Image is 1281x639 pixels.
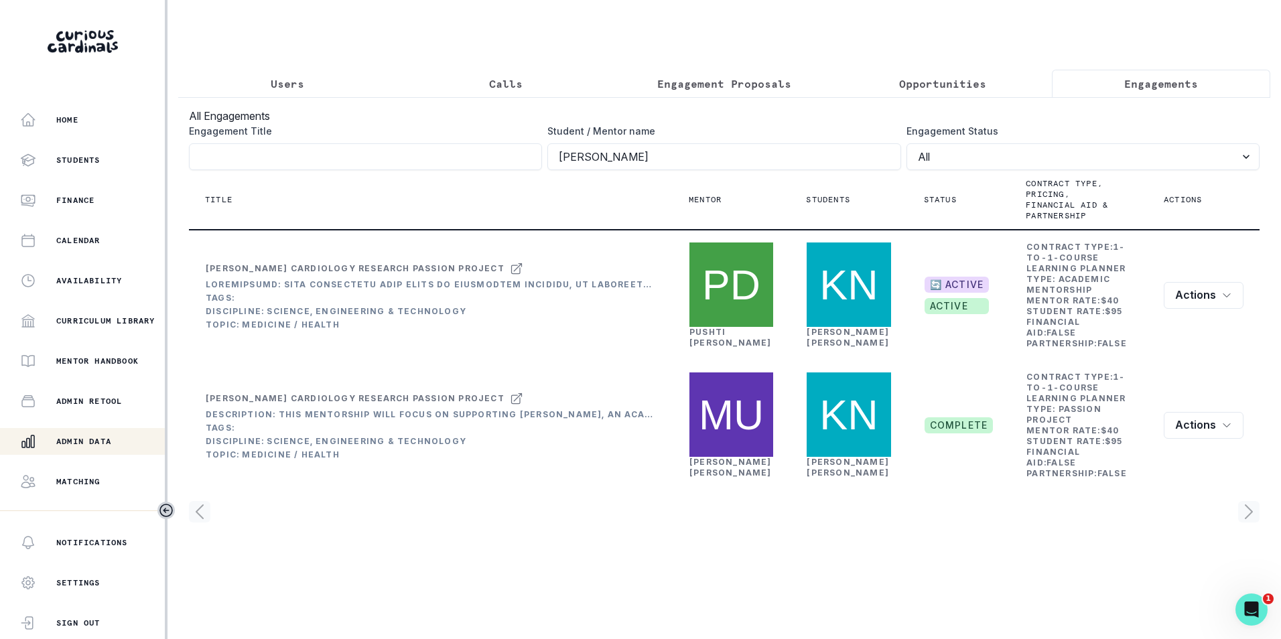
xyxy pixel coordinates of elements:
b: Passion Project [1026,404,1101,425]
div: Topic: Medicine / Health [206,449,656,460]
td: Contract Type: Learning Planner Type: Mentor Rate: Student Rate: Financial Aid: Partnership: [1026,371,1132,480]
p: Users [271,76,304,92]
b: $ 40 [1101,425,1120,435]
p: Calls [489,76,523,92]
p: Calendar [56,235,100,246]
div: [PERSON_NAME] Cardiology Research Passion Project [206,393,504,404]
p: Engagement Proposals [657,76,791,92]
div: Topic: Medicine / Health [206,319,656,330]
span: 1 [1263,593,1274,604]
a: [PERSON_NAME] [PERSON_NAME] [689,457,772,478]
a: [PERSON_NAME] [PERSON_NAME] [807,327,889,348]
div: [PERSON_NAME] Cardiology Research Passion Project [206,263,504,274]
label: Engagement Status [906,124,1252,138]
b: $ 40 [1101,295,1120,305]
button: row menu [1164,412,1243,439]
p: Notifications [56,537,128,548]
svg: page left [189,501,210,522]
p: Matching [56,476,100,487]
p: Mentor [689,194,722,205]
p: Home [56,115,78,125]
h3: All Engagements [189,108,1260,124]
label: Engagement Title [189,124,534,138]
svg: page right [1238,501,1260,522]
label: Student / Mentor name [547,124,892,138]
b: false [1097,338,1127,348]
iframe: Intercom live chat [1235,593,1268,626]
div: Tags: [206,423,656,433]
p: Students [56,155,100,165]
p: Mentor Handbook [56,356,139,366]
p: Contract type, pricing, financial aid & partnership [1026,178,1116,221]
span: 🔄 ACTIVE [925,277,990,293]
p: Admin Data [56,436,111,447]
b: 1-to-1-course [1026,242,1125,263]
p: Engagements [1124,76,1198,92]
div: Discipline: Science, Engineering & Technology [206,436,656,447]
b: 1-to-1-course [1026,372,1125,393]
div: Discipline: Science, Engineering & Technology [206,306,656,317]
p: Availability [56,275,122,286]
p: Curriculum Library [56,315,155,326]
div: Loremipsumd: Sita consectetu adip elits do eiusmodtem Incididu, ut laboreetdolo magnaa 6en admini... [206,279,656,290]
span: complete [925,417,994,433]
a: Pushti [PERSON_NAME] [689,327,772,348]
b: false [1047,328,1076,338]
b: false [1097,468,1127,478]
div: Description: This mentorship will focus on supporting [PERSON_NAME], an academically strong 8th g... [206,409,656,420]
b: $ 95 [1105,306,1124,316]
p: Opportunities [899,76,986,92]
p: Title [205,194,232,205]
button: Toggle sidebar [157,502,175,519]
p: Actions [1164,194,1202,205]
b: Academic Mentorship [1026,274,1110,295]
button: row menu [1164,282,1243,309]
img: Curious Cardinals Logo [48,30,118,53]
span: active [925,298,990,314]
b: false [1047,457,1076,468]
p: Settings [56,577,100,588]
p: Students [806,194,850,205]
p: Sign Out [56,618,100,628]
p: Finance [56,195,94,206]
p: Admin Retool [56,396,122,407]
td: Contract Type: Learning Planner Type: Mentor Rate: Student Rate: Financial Aid: Partnership: [1026,241,1132,350]
p: Status [924,194,957,205]
b: $ 95 [1105,436,1124,446]
div: Tags: [206,293,656,303]
a: [PERSON_NAME] [PERSON_NAME] [807,457,889,478]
